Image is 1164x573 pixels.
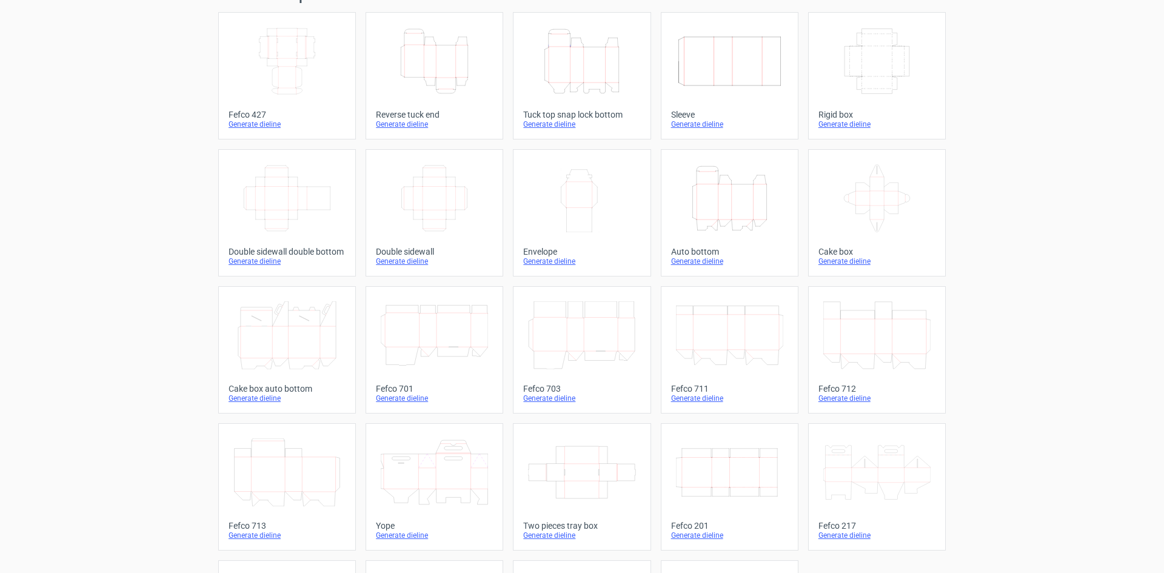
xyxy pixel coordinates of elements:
[523,384,640,394] div: Fefco 703
[671,394,788,403] div: Generate dieline
[671,384,788,394] div: Fefco 711
[661,12,798,139] a: SleeveGenerate dieline
[376,247,493,256] div: Double sidewall
[229,394,346,403] div: Generate dieline
[376,394,493,403] div: Generate dieline
[366,423,503,551] a: YopeGenerate dieline
[818,110,935,119] div: Rigid box
[376,110,493,119] div: Reverse tuck end
[818,384,935,394] div: Fefco 712
[513,286,651,414] a: Fefco 703Generate dieline
[671,110,788,119] div: Sleeve
[671,521,788,531] div: Fefco 201
[523,110,640,119] div: Tuck top snap lock bottom
[661,149,798,276] a: Auto bottomGenerate dieline
[671,531,788,540] div: Generate dieline
[818,256,935,266] div: Generate dieline
[218,12,356,139] a: Fefco 427Generate dieline
[523,256,640,266] div: Generate dieline
[366,149,503,276] a: Double sidewallGenerate dieline
[818,119,935,129] div: Generate dieline
[671,119,788,129] div: Generate dieline
[366,12,503,139] a: Reverse tuck endGenerate dieline
[818,531,935,540] div: Generate dieline
[229,384,346,394] div: Cake box auto bottom
[818,521,935,531] div: Fefco 217
[376,119,493,129] div: Generate dieline
[229,531,346,540] div: Generate dieline
[376,256,493,266] div: Generate dieline
[523,531,640,540] div: Generate dieline
[229,256,346,266] div: Generate dieline
[523,394,640,403] div: Generate dieline
[808,12,946,139] a: Rigid boxGenerate dieline
[366,286,503,414] a: Fefco 701Generate dieline
[808,286,946,414] a: Fefco 712Generate dieline
[218,149,356,276] a: Double sidewall double bottomGenerate dieline
[523,247,640,256] div: Envelope
[218,286,356,414] a: Cake box auto bottomGenerate dieline
[661,423,798,551] a: Fefco 201Generate dieline
[513,423,651,551] a: Two pieces tray boxGenerate dieline
[661,286,798,414] a: Fefco 711Generate dieline
[671,256,788,266] div: Generate dieline
[808,149,946,276] a: Cake boxGenerate dieline
[376,384,493,394] div: Fefco 701
[818,394,935,403] div: Generate dieline
[513,12,651,139] a: Tuck top snap lock bottomGenerate dieline
[376,521,493,531] div: Yope
[376,531,493,540] div: Generate dieline
[229,119,346,129] div: Generate dieline
[818,247,935,256] div: Cake box
[229,110,346,119] div: Fefco 427
[229,247,346,256] div: Double sidewall double bottom
[229,521,346,531] div: Fefco 713
[513,149,651,276] a: EnvelopeGenerate dieline
[523,119,640,129] div: Generate dieline
[671,247,788,256] div: Auto bottom
[808,423,946,551] a: Fefco 217Generate dieline
[218,423,356,551] a: Fefco 713Generate dieline
[523,521,640,531] div: Two pieces tray box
